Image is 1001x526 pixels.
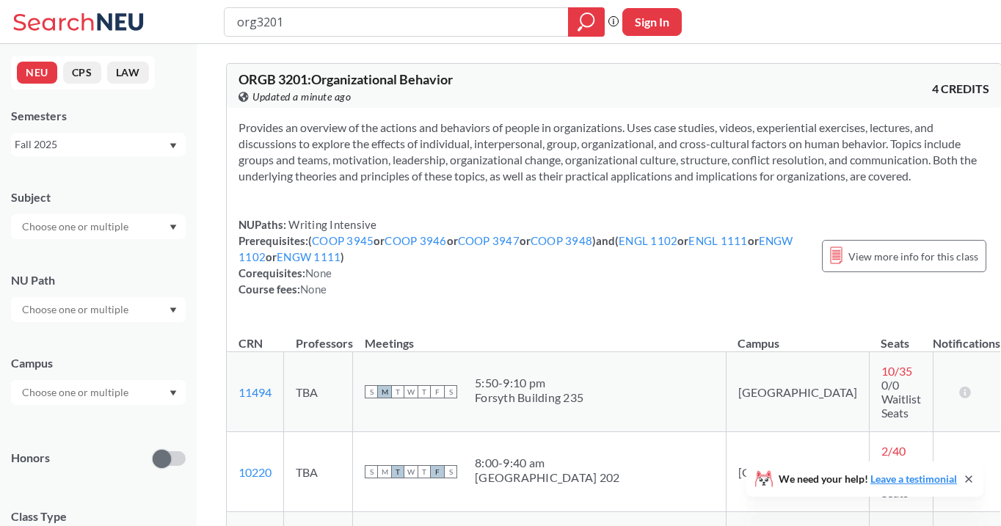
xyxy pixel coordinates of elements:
[11,450,50,467] p: Honors
[239,120,989,184] section: Provides an overview of the actions and behaviors of people in organizations. Uses case studies, ...
[17,62,57,84] button: NEU
[239,385,272,399] a: 11494
[11,508,186,525] span: Class Type
[15,301,138,318] input: Choose one or multiple
[353,321,727,352] th: Meetings
[170,224,177,230] svg: Dropdown arrow
[11,214,186,239] div: Dropdown arrow
[15,384,138,401] input: Choose one or multiple
[869,321,933,352] th: Seats
[312,234,374,247] a: COOP 3945
[726,432,869,512] td: [GEOGRAPHIC_DATA]
[688,234,747,247] a: ENGL 1111
[881,364,912,378] span: 10 / 35
[391,385,404,398] span: T
[378,465,391,478] span: M
[531,234,592,247] a: COOP 3948
[284,432,353,512] td: TBA
[170,390,177,396] svg: Dropdown arrow
[881,378,921,420] span: 0/0 Waitlist Seats
[431,465,444,478] span: F
[305,266,332,280] span: None
[236,10,558,34] input: Class, professor, course number, "phrase"
[578,12,595,32] svg: magnifying glass
[170,307,177,313] svg: Dropdown arrow
[365,385,378,398] span: S
[239,335,263,351] div: CRN
[870,472,957,485] a: Leave a testimonial
[277,250,341,263] a: ENGW 1111
[11,355,186,371] div: Campus
[418,465,431,478] span: T
[11,380,186,405] div: Dropdown arrow
[239,71,453,87] span: ORGB 3201 : Organizational Behavior
[239,234,793,263] a: ENGW 1102
[619,234,677,247] a: ENGL 1102
[458,234,520,247] a: COOP 3947
[15,136,168,153] div: Fall 2025
[475,456,619,470] div: 8:00 - 9:40 am
[284,352,353,432] td: TBA
[726,321,869,352] th: Campus
[881,458,921,500] span: 0/0 Waitlist Seats
[11,272,186,288] div: NU Path
[418,385,431,398] span: T
[848,247,978,266] span: View more info for this class
[404,465,418,478] span: W
[11,297,186,322] div: Dropdown arrow
[239,465,272,479] a: 10220
[284,321,353,352] th: Professors
[11,108,186,124] div: Semesters
[444,385,457,398] span: S
[881,444,906,458] span: 2 / 40
[404,385,418,398] span: W
[568,7,605,37] div: magnifying glass
[431,385,444,398] span: F
[933,321,1000,352] th: Notifications
[932,81,989,97] span: 4 CREDITS
[300,282,327,296] span: None
[444,465,457,478] span: S
[378,385,391,398] span: M
[239,216,807,297] div: NUPaths: Prerequisites: ( or or or ) and ( or or or ) Corequisites: Course fees:
[11,133,186,156] div: Fall 2025Dropdown arrow
[11,189,186,205] div: Subject
[252,89,351,105] span: Updated a minute ago
[622,8,682,36] button: Sign In
[107,62,149,84] button: LAW
[63,62,101,84] button: CPS
[391,465,404,478] span: T
[286,218,377,231] span: Writing Intensive
[475,390,583,405] div: Forsyth Building 235
[15,218,138,235] input: Choose one or multiple
[365,465,378,478] span: S
[475,470,619,485] div: [GEOGRAPHIC_DATA] 202
[385,234,446,247] a: COOP 3946
[726,352,869,432] td: [GEOGRAPHIC_DATA]
[475,376,583,390] div: 5:50 - 9:10 pm
[170,143,177,149] svg: Dropdown arrow
[779,474,957,484] span: We need your help!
